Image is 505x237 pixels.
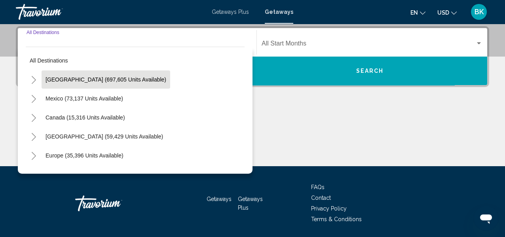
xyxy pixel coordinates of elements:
button: Search [252,57,487,85]
span: Search [356,68,384,74]
span: en [410,9,418,16]
span: Canada (15,316 units available) [46,114,125,121]
button: Canada (15,316 units available) [42,108,129,127]
button: All destinations [26,51,245,70]
button: Toggle Canada (15,316 units available) [26,110,42,125]
button: Change language [410,7,425,18]
span: All destinations [30,57,68,64]
span: [GEOGRAPHIC_DATA] (697,605 units available) [46,76,166,83]
span: Mexico (73,137 units available) [46,95,123,102]
a: FAQs [311,184,325,190]
button: Toggle Australia (3,338 units available) [26,167,42,182]
span: BK [475,8,484,16]
iframe: Button to launch messaging window [473,205,499,231]
a: Travorium [75,191,154,215]
button: Toggle Caribbean & Atlantic Islands (59,429 units available) [26,129,42,144]
button: User Menu [469,4,489,20]
button: Change currency [437,7,457,18]
span: Europe (35,396 units available) [46,152,123,159]
button: [GEOGRAPHIC_DATA] (697,605 units available) [42,70,170,89]
a: Contact [311,195,331,201]
button: Toggle Mexico (73,137 units available) [26,91,42,106]
a: Getaways Plus [238,196,263,211]
button: Europe (35,396 units available) [42,146,127,165]
a: Getaways [207,196,232,202]
div: Search widget [18,28,487,85]
button: Toggle Europe (35,396 units available) [26,148,42,163]
span: USD [437,9,449,16]
a: Privacy Policy [311,205,347,212]
button: [GEOGRAPHIC_DATA] (59,429 units available) [42,127,167,146]
button: Toggle United States (697,605 units available) [26,72,42,87]
span: [GEOGRAPHIC_DATA] (59,429 units available) [46,133,163,140]
a: Getaways Plus [212,9,249,15]
button: Mexico (73,137 units available) [42,89,127,108]
a: Getaways [265,9,293,15]
a: Travorium [16,4,204,20]
a: Terms & Conditions [311,216,362,222]
button: Australia (3,338 units available) [42,165,128,184]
